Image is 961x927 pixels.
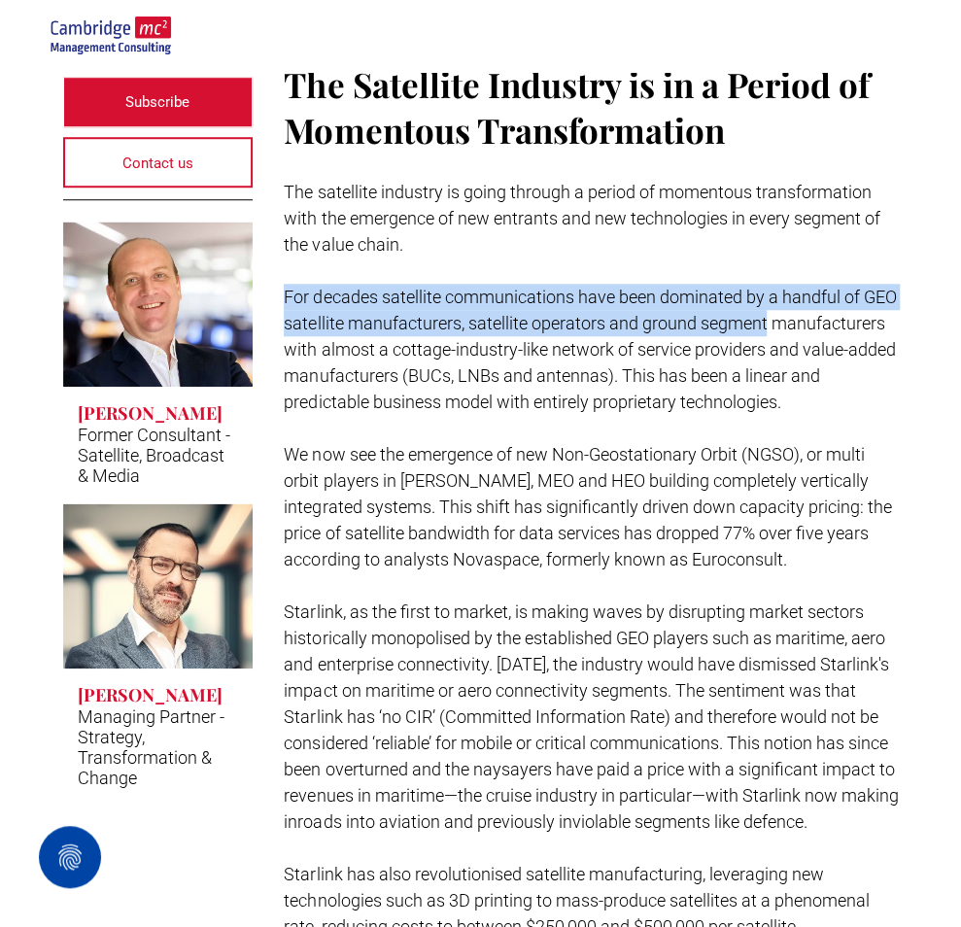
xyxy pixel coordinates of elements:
[63,77,253,127] a: Subscribe
[63,137,253,188] a: Contact us
[284,444,891,569] span: We now see the emergence of new Non-Geostationary Orbit (NGSO), or multi orbit players in [PERSON...
[284,61,869,153] span: The Satellite Industry is in a Period of Momentous Transformation
[50,19,171,40] a: Your Business Transformed | Cambridge Management Consulting
[78,706,238,788] p: Managing Partner - Strategy, Transformation & Change
[63,222,253,387] a: Steve Tunnicliffe
[50,17,171,56] img: secondary-image
[78,401,223,425] h3: [PERSON_NAME]
[284,182,879,255] span: The satellite industry is going through a period of momentous transformation with the emergence o...
[63,503,253,669] a: INSIGHTS | An Overview of the Current Satellite Communications Industry
[78,683,223,706] h3: [PERSON_NAME]
[284,287,896,412] span: For decades satellite communications have been dominated by a handful of GEO satellite manufactur...
[893,11,944,61] button: menu
[125,78,189,126] span: Subscribe
[78,425,238,486] p: Former Consultant - Satellite, Broadcast & Media
[122,139,193,188] span: Contact us
[284,601,898,832] span: Starlink, as the first to market, is making waves by disrupting market sectors historically monop...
